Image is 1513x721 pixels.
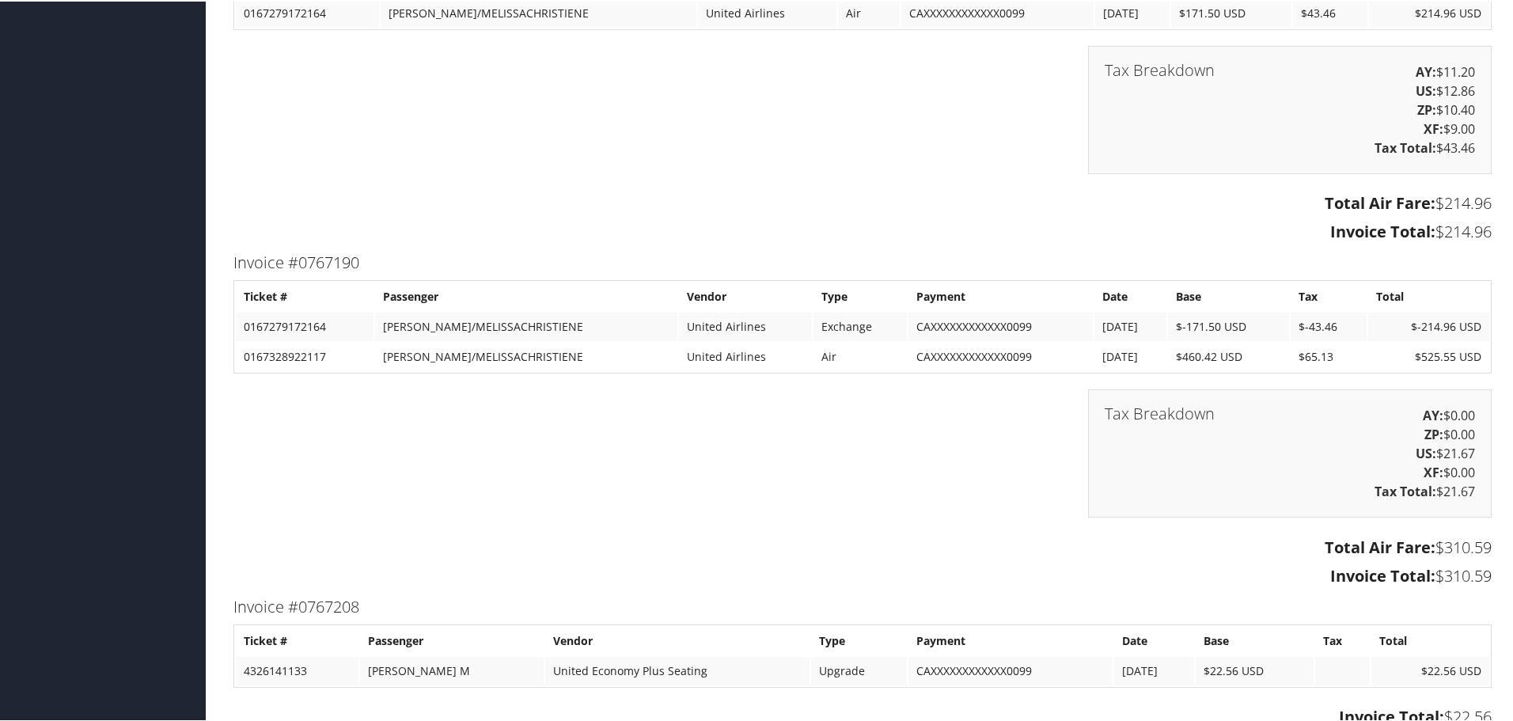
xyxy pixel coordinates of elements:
[236,655,358,684] td: 4326141133
[360,655,544,684] td: [PERSON_NAME] M
[1368,341,1489,370] td: $525.55 USD
[233,219,1492,241] h3: $214.96
[1094,311,1166,340] td: [DATE]
[908,311,1093,340] td: CAXXXXXXXXXXXX0099
[1416,81,1436,98] strong: US:
[1315,625,1369,654] th: Tax
[1094,281,1166,309] th: Date
[1375,481,1436,499] strong: Tax Total:
[813,281,907,309] th: Type
[1424,119,1443,136] strong: XF:
[813,341,907,370] td: Air
[233,250,1492,272] h3: Invoice #0767190
[811,655,907,684] td: Upgrade
[233,564,1492,586] h3: $310.59
[1291,311,1367,340] td: $-43.46
[811,625,907,654] th: Type
[1368,311,1489,340] td: $-214.96 USD
[375,341,678,370] td: [PERSON_NAME]/MELISSACHRISTIENE
[1088,388,1492,516] div: $0.00 $0.00 $21.67 $0.00 $21.67
[1330,219,1435,241] strong: Invoice Total:
[545,625,810,654] th: Vendor
[233,594,1492,617] h3: Invoice #0767208
[1094,341,1166,370] td: [DATE]
[1114,655,1194,684] td: [DATE]
[1371,655,1489,684] td: $22.56 USD
[233,535,1492,557] h3: $310.59
[360,625,544,654] th: Passenger
[1416,62,1436,79] strong: AY:
[1168,341,1289,370] td: $460.42 USD
[1424,462,1443,480] strong: XF:
[236,625,358,654] th: Ticket #
[1424,424,1443,442] strong: ZP:
[679,311,812,340] td: United Airlines
[1291,341,1367,370] td: $65.13
[233,191,1492,213] h3: $214.96
[236,311,374,340] td: 0167279172164
[1371,625,1489,654] th: Total
[679,281,812,309] th: Vendor
[375,311,678,340] td: [PERSON_NAME]/MELISSACHRISTIENE
[236,281,374,309] th: Ticket #
[1088,44,1492,173] div: $11.20 $12.86 $10.40 $9.00 $43.46
[1416,443,1436,461] strong: US:
[813,311,907,340] td: Exchange
[908,625,1113,654] th: Payment
[1168,311,1289,340] td: $-171.50 USD
[1168,281,1289,309] th: Base
[1325,535,1435,556] strong: Total Air Fare:
[1417,100,1436,117] strong: ZP:
[1196,655,1314,684] td: $22.56 USD
[1375,138,1436,155] strong: Tax Total:
[908,341,1093,370] td: CAXXXXXXXXXXXX0099
[1330,564,1435,585] strong: Invoice Total:
[1423,405,1443,423] strong: AY:
[1105,61,1215,77] h3: Tax Breakdown
[1368,281,1489,309] th: Total
[375,281,678,309] th: Passenger
[679,341,812,370] td: United Airlines
[236,341,374,370] td: 0167328922117
[908,281,1093,309] th: Payment
[1291,281,1367,309] th: Tax
[545,655,810,684] td: United Economy Plus Seating
[1325,191,1435,212] strong: Total Air Fare:
[1105,404,1215,420] h3: Tax Breakdown
[908,655,1113,684] td: CAXXXXXXXXXXXX0099
[1114,625,1194,654] th: Date
[1196,625,1314,654] th: Base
